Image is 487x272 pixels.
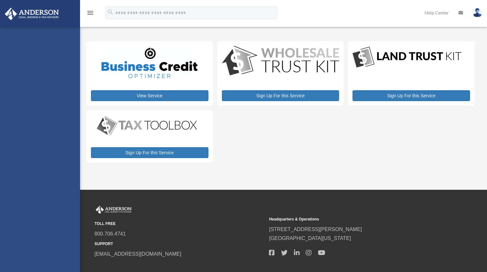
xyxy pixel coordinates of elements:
a: [GEOGRAPHIC_DATA][US_STATE] [269,236,351,241]
a: [EMAIL_ADDRESS][DOMAIN_NAME] [94,251,181,257]
img: taxtoolbox_new-1.webp [91,115,203,137]
a: 800.706.4741 [94,231,126,236]
small: TOLL FREE [94,220,264,227]
a: Sign Up For this Service [91,147,208,158]
img: Anderson Advisors Platinum Portal [3,8,61,20]
small: Headquarters & Operations [269,216,439,223]
i: menu [86,9,94,17]
img: WS-Trust-Kit-lgo-1.jpg [222,46,339,77]
a: menu [86,11,94,17]
img: User Pic [473,8,482,17]
small: SUPPORT [94,241,264,247]
img: LandTrust_lgo-1.jpg [353,46,461,69]
a: [STREET_ADDRESS][PERSON_NAME] [269,227,362,232]
i: search [107,9,114,16]
img: Anderson Advisors Platinum Portal [94,206,133,214]
a: View Service [91,90,208,101]
a: Sign Up For this Service [353,90,470,101]
a: Sign Up For this Service [222,90,339,101]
